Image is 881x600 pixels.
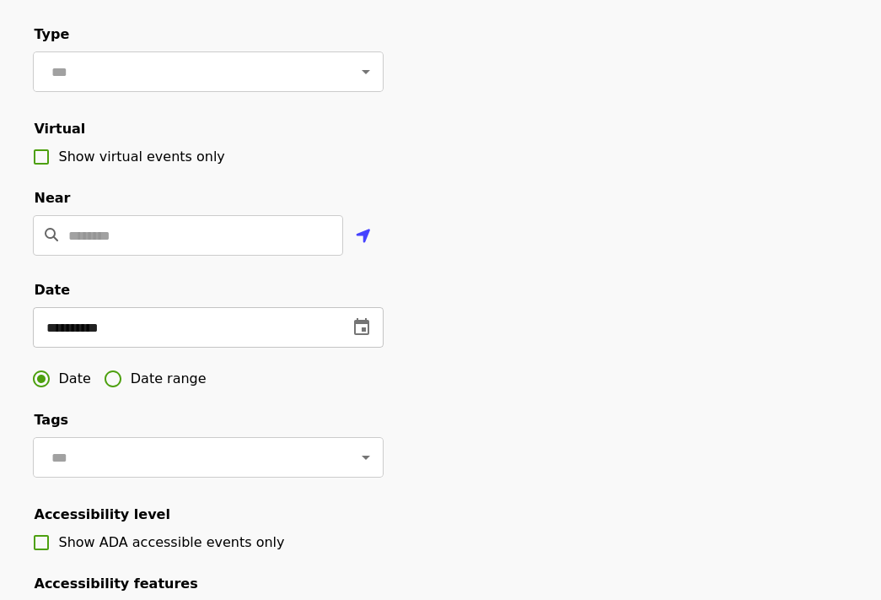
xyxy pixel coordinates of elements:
[35,121,86,137] span: Virtual
[59,149,225,165] span: Show virtual events only
[131,369,207,389] span: Date range
[35,282,71,298] span: Date
[354,60,378,84] button: Open
[35,26,70,42] span: Type
[341,307,382,348] button: change date
[35,506,170,522] span: Accessibility level
[59,534,285,550] span: Show ADA accessible events only
[354,446,378,469] button: Open
[35,190,71,206] span: Near
[35,576,198,592] span: Accessibility features
[343,217,384,257] button: Use my location
[59,369,91,389] span: Date
[356,226,371,246] i: location-arrow icon
[35,412,69,428] span: Tags
[68,215,343,256] input: Location
[45,227,58,243] i: search icon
